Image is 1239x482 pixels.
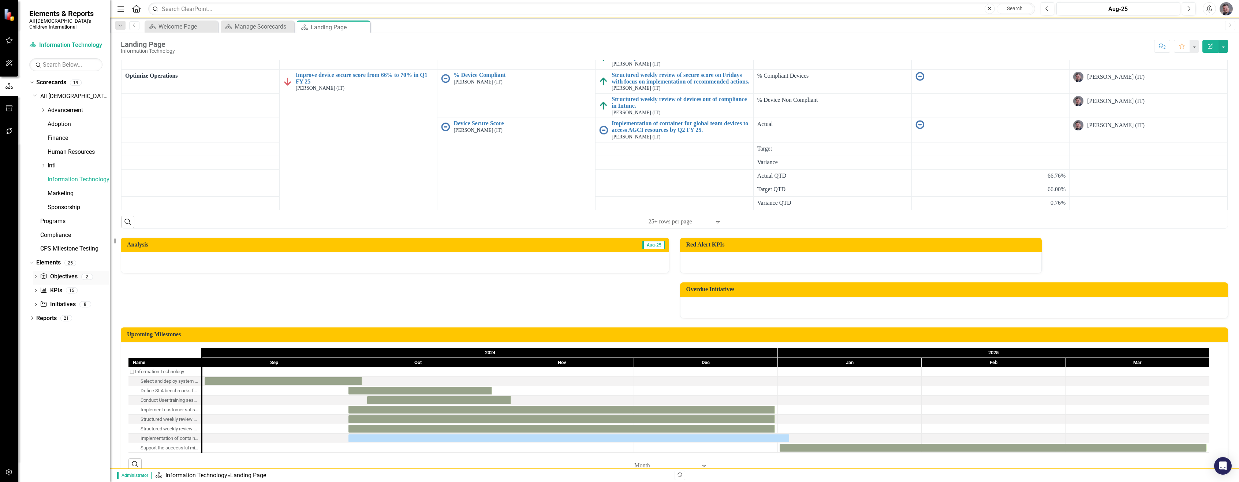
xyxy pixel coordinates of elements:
a: Objectives [40,272,77,281]
input: Search ClearPoint... [148,3,1035,15]
div: Information Technology [135,367,184,377]
span: % Device Non Compliant [757,96,908,104]
small: [PERSON_NAME] (IT) [454,128,502,133]
h3: Upcoming Milestones [127,331,1224,338]
td: Double-Click to Edit [911,142,1070,156]
div: 8 [79,301,91,308]
div: Aug-25 [1059,5,1178,14]
a: Programs [40,217,110,226]
div: 2025 [778,348,1209,357]
a: Information Technology [48,175,110,184]
div: Task: Information Technology Start date: 2024-09-01 End date: 2024-09-02 [128,367,201,377]
span: 66.76% [1048,172,1066,180]
img: No Information [915,120,924,129]
span: Optimize Operations [125,72,276,80]
div: Mar [1066,358,1209,367]
div: Conduct User training sessions for all relevant staff on new ticketing system and benchmarks by [... [141,396,199,405]
img: Matt Holmgren [1220,2,1233,15]
img: No Information [599,126,608,134]
td: Double-Click to Edit Right Click for Context Menu [596,94,754,118]
div: Oct [346,358,490,367]
a: % Device Compliant [454,72,591,78]
a: Manage Scorecards [223,22,292,31]
img: Above Target [599,101,608,110]
div: Task: Start date: 2024-09-01 End date: 2024-10-04 [205,377,362,385]
a: Adoption [48,120,110,129]
a: Reports [36,314,57,323]
div: Jan [778,358,922,367]
a: Marketing [48,189,110,198]
a: Device Secure Score [454,120,591,127]
small: [PERSON_NAME] (IT) [612,134,660,140]
div: Feb [922,358,1066,367]
span: Target QTD [757,185,908,194]
a: Sponsorship [48,203,110,212]
div: Support the successful migration to Intuit Enterprise Suite in Q2. [128,443,201,453]
span: Variance [757,158,908,167]
td: Double-Click to Edit [753,142,911,156]
div: Landing Page [121,40,175,48]
td: Double-Click to Edit [753,118,911,142]
img: Above Target [599,77,608,86]
a: Advancement [48,106,110,115]
span: Actual [757,120,908,129]
span: Actual QTD [757,172,908,180]
div: Select and deploy system by October 1, 2024 [128,377,201,386]
img: ClearPoint Strategy [4,8,16,21]
td: Double-Click to Edit [1070,70,1228,94]
span: 0.76% [1050,199,1066,207]
img: No Information [441,122,450,131]
a: Initiatives [40,300,75,309]
div: Open Intercom Messenger [1214,457,1232,475]
a: Implementation of container for global team devices to access AGCI resources by Q2 FY 25. [612,120,750,133]
div: Sep [202,358,346,367]
span: Search [1007,5,1023,11]
div: Define SLA benchmarks for ticket resolution times, including priority levels (ie. Critical, High,... [141,386,199,396]
a: Improve device secure score from 66% to 70% in Q1 FY 25 [296,72,434,85]
div: Support the successful migration to Intuit Enterprise Suite in [GEOGRAPHIC_DATA]. [141,443,199,453]
div: Welcome Page [158,22,216,31]
div: Implementation of container for global team devices to access AGCI resources by Q2 FY 25. [141,434,199,443]
button: Aug-25 [1056,2,1180,15]
small: [PERSON_NAME] (IT) [612,62,660,67]
img: No Information [441,74,450,83]
div: Structured weekly review of devices out of compliance in Intune. [141,424,199,434]
td: Double-Click to Edit [122,70,280,94]
div: 15 [66,288,78,294]
div: Manage Scorecards [235,22,292,31]
div: Structured weekly review of secure score on Fridays with focus on implementation of recommended a... [141,415,199,424]
td: Double-Click to Edit [911,118,1070,142]
div: Select and deploy system by [DATE] [141,377,199,386]
h3: Red Alert KPIs [686,241,1038,248]
div: Task: Start date: 2024-09-01 End date: 2024-10-04 [128,377,201,386]
h3: Overdue Initiatives [686,286,1225,293]
small: [PERSON_NAME] (IT) [612,86,660,91]
div: Task: Start date: 2025-01-01 End date: 2025-03-31 [128,443,201,453]
div: Task: Start date: 2024-10-01 End date: 2024-12-31 [348,406,775,414]
div: Task: Start date: 2024-10-01 End date: 2024-12-31 [128,415,201,424]
div: Task: Start date: 2024-10-01 End date: 2024-12-31 [348,415,775,423]
a: Elements [36,259,61,267]
small: All [DEMOGRAPHIC_DATA]'s Children International [29,18,102,30]
h3: Analysis [127,241,385,248]
div: Task: Start date: 2024-10-05 End date: 2024-11-05 [367,396,511,404]
div: 2024 [202,348,778,357]
td: Double-Click to Edit [1070,118,1228,142]
a: Welcome Page [146,22,216,31]
div: Task: Start date: 2024-10-01 End date: 2024-11-01 [128,386,201,396]
div: Task: Start date: 2024-10-01 End date: 2024-12-31 [128,424,201,434]
div: 21 [60,315,72,321]
img: No Information [915,72,924,81]
a: Structured weekly review of secure score on Fridays with focus on implementation of recommended a... [612,72,750,85]
div: Implementation of container for global team devices to access AGCI resources by Q2 FY 25. [128,434,201,443]
a: Compliance [40,231,110,240]
img: Matt Holmgren [1073,120,1083,130]
div: 25 [64,260,76,266]
a: Information Technology [165,472,227,479]
div: Task: Start date: 2024-10-01 End date: 2024-11-01 [348,387,492,394]
span: Target [757,145,908,153]
div: Dec [634,358,778,367]
div: Structured weekly review of devices out of compliance in Intune. [128,424,201,434]
div: Conduct User training sessions for all relevant staff on new ticketing system and benchmarks by N... [128,396,201,405]
div: Landing Page [311,23,368,32]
